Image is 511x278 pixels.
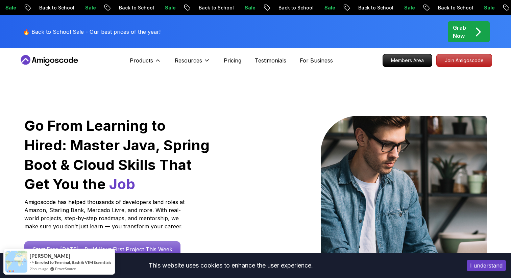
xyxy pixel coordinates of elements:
[175,56,210,70] button: Resources
[113,4,159,11] p: Back to School
[33,4,79,11] p: Back to School
[398,4,420,11] p: Sale
[5,251,27,273] img: provesource social proof notification image
[319,4,340,11] p: Sale
[352,4,398,11] p: Back to School
[478,4,500,11] p: Sale
[273,4,319,11] p: Back to School
[30,259,34,265] span: ->
[35,259,111,265] a: Enroled to Terminal, Bash & VIM Essentials
[224,56,241,65] a: Pricing
[130,56,153,65] p: Products
[383,54,432,67] p: Members Area
[436,54,492,67] a: Join Amigoscode
[453,24,466,40] p: Grab Now
[383,54,432,67] a: Members Area
[30,253,70,259] span: [PERSON_NAME]
[239,4,261,11] p: Sale
[255,56,286,65] a: Testimonials
[175,56,202,65] p: Resources
[79,4,101,11] p: Sale
[467,260,506,271] button: Accept cookies
[23,28,161,36] p: 🔥 Back to School Sale - Our best prices of the year!
[24,198,187,230] p: Amigoscode has helped thousands of developers land roles at Amazon, Starling Bank, Mercado Livre,...
[193,4,239,11] p: Back to School
[130,56,161,70] button: Products
[300,56,333,65] a: For Business
[5,258,457,273] div: This website uses cookies to enhance the user experience.
[432,4,478,11] p: Back to School
[55,266,76,272] a: ProveSource
[30,266,48,272] span: 2 hours ago
[159,4,181,11] p: Sale
[24,241,180,257] a: Start Free [DATE] - Build Your First Project This Week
